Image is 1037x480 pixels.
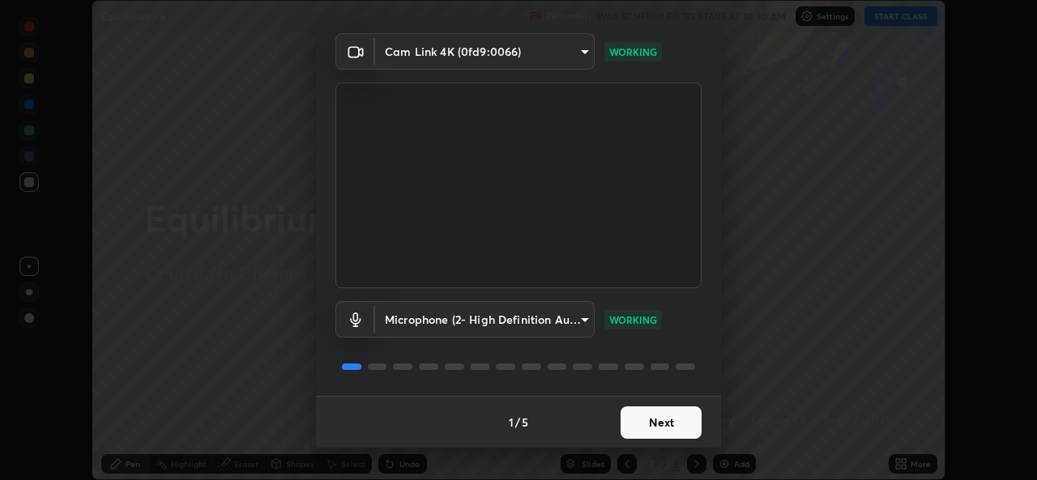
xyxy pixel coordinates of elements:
h4: 1 [509,414,514,431]
div: Cam Link 4K (0fd9:0066) [375,301,595,338]
p: WORKING [609,312,657,327]
h4: 5 [522,414,528,431]
div: Cam Link 4K (0fd9:0066) [375,33,595,70]
h4: / [515,414,520,431]
p: WORKING [609,45,657,59]
button: Next [621,406,702,439]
